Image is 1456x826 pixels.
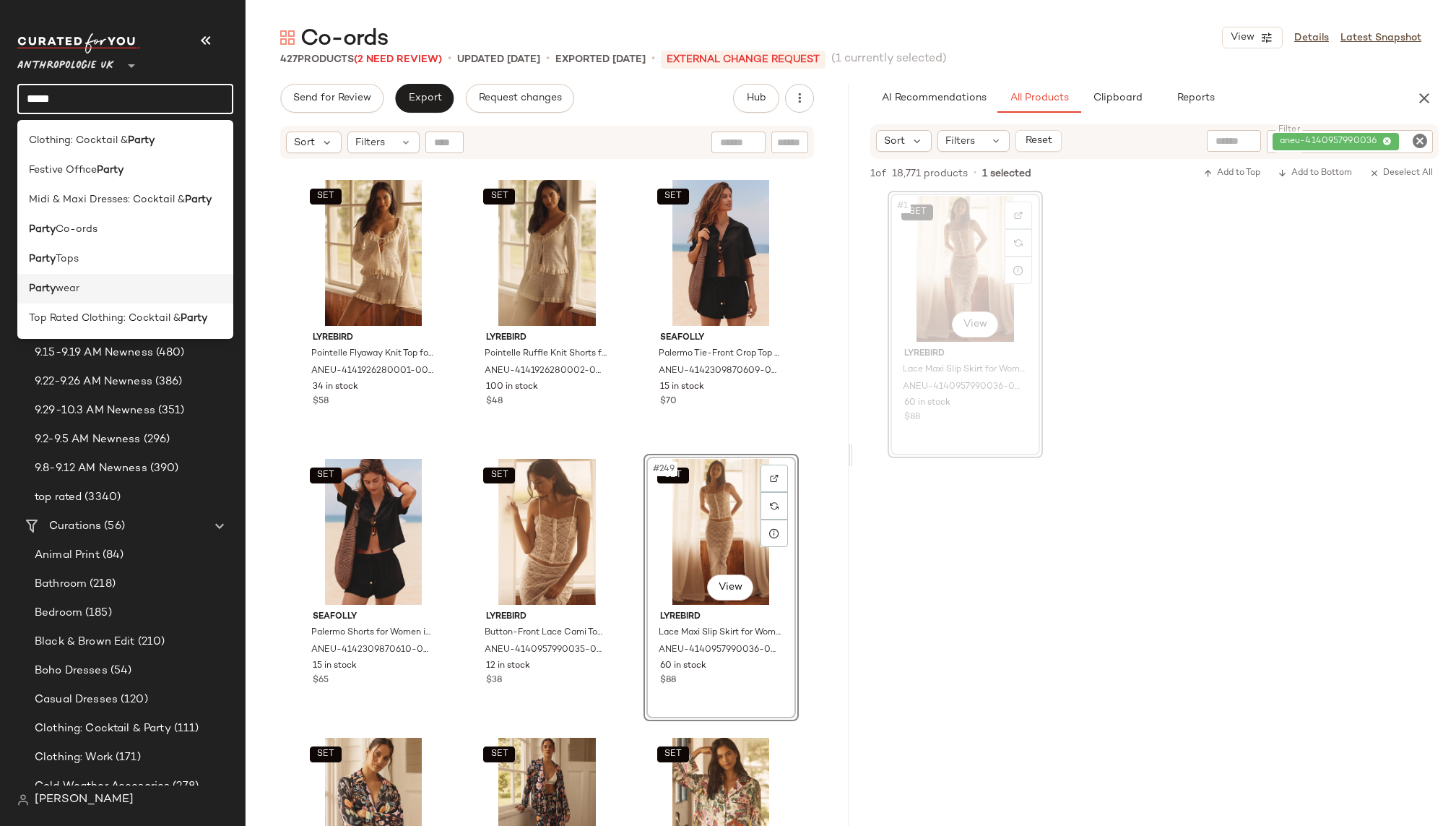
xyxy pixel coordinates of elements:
[310,189,342,205] button: SET
[483,189,515,205] button: SET
[555,52,646,67] p: Exported [DATE]
[35,489,82,506] span: top rated
[311,348,433,361] span: Pointelle Flyaway Knit Top for Women in White, Cotton/Viscose, Size XL by LyreBird at Anthropologie
[718,582,742,593] span: View
[660,381,704,394] span: 15 in stock
[457,52,540,67] p: updated [DATE]
[982,166,1031,181] span: 1 selected
[660,395,677,408] span: $70
[1411,132,1429,150] i: Clear Filter
[486,395,503,408] span: $48
[483,468,515,483] button: SET
[1369,168,1433,178] span: Deselect All
[892,166,968,181] span: 18,771 products
[546,51,550,68] span: •
[485,644,607,657] span: ANEU-4140957990035-000-011
[29,133,128,148] span: Clothing: Cocktail &
[881,93,987,104] span: AI Recommendations
[29,163,97,178] span: Festive Office
[35,778,170,795] span: Cold Weather Accesories
[770,502,779,510] img: svg%3e
[301,180,446,326] img: 4141926280001_011_b
[56,222,97,237] span: Co-ords
[170,778,199,795] span: (278)
[35,374,152,390] span: 9.22-9.26 AM Newness
[82,489,121,506] span: (3340)
[316,470,334,481] span: SET
[128,133,155,148] b: Party
[1222,27,1283,48] button: View
[354,54,442,65] span: (2 Need Review)
[35,431,141,448] span: 9.2-9.5 AM Newness
[292,93,371,104] span: Send for Review
[661,51,825,69] p: External Change Request
[29,311,181,326] span: Top Rated Clothing: Cocktail &
[29,281,56,296] b: Party
[664,749,682,760] span: SET
[29,192,185,207] span: Midi & Maxi Dresses: Cocktail &
[1176,93,1214,104] span: Reports
[294,135,315,150] span: Sort
[903,363,1025,377] span: Lace Maxi Slip Skirt for Women in White, Nylon/Spandex, Size XL by LyreBird at Anthropologie
[17,49,114,75] span: Anthropologie UK
[1280,135,1382,148] span: aneu-4140957990036
[448,51,451,68] span: •
[952,311,998,337] button: View
[474,459,620,605] img: 4140957990035_011_b
[664,192,682,202] span: SET
[486,332,608,345] span: LyreBird
[659,627,781,640] span: Lace Maxi Slip Skirt for Women in White, Nylon/Spandex, Size XL by LyreBird at Anthropologie
[49,518,101,535] span: Curations
[962,319,987,330] span: View
[185,192,212,207] b: Party
[651,462,677,476] span: #249
[485,365,607,378] span: ANEU-4141926280002-000-011
[485,627,607,640] span: Button-Front Lace Cami Top for Women in White, Nylon/Spandex, Size XL by LyreBird at Anthropologie
[1024,135,1052,147] span: Reset
[1014,211,1023,220] img: svg%3e
[313,395,329,408] span: $58
[56,251,79,267] span: Tops
[483,747,515,762] button: SET
[474,180,620,326] img: 4141926280002_011_b
[82,605,112,621] span: (185)
[908,207,926,218] span: SET
[181,311,207,326] b: Party
[29,251,56,267] b: Party
[118,692,148,708] span: (120)
[100,547,124,564] span: (84)
[141,431,170,448] span: (296)
[171,720,199,737] span: (111)
[478,93,562,104] span: Request changes
[1278,168,1352,178] span: Add to Bottom
[17,33,140,53] img: cfy_white_logo.C9jOOHJF.svg
[97,163,123,178] b: Party
[770,474,779,483] img: svg%3e
[903,381,1025,394] span: ANEU-4140957990036-000-011
[152,374,183,390] span: (386)
[280,52,442,67] div: Products
[1015,130,1062,152] button: Reset
[313,660,357,673] span: 15 in stock
[486,674,502,687] span: $38
[485,348,607,361] span: Pointelle Ruffle Knit Shorts for Women in White, Cotton/Rayon, Size Large by LyreBird at Anthropo...
[407,93,441,104] span: Export
[108,663,132,679] span: (54)
[311,365,433,378] span: ANEU-4141926280001-000-011
[486,611,608,624] span: LyreBird
[35,403,155,419] span: 9.29-10.3 AM Newness
[311,627,433,640] span: Palermo Shorts for Women in Black, Linen/Viscose, Size XS by Seafolly at Anthropologie
[35,749,113,766] span: Clothing: Work
[35,634,135,650] span: Black & Brown Edit
[313,674,329,687] span: $65
[355,135,385,150] span: Filters
[56,281,79,296] span: wear
[490,749,508,760] span: SET
[310,747,342,762] button: SET
[147,460,179,477] span: (390)
[945,134,975,149] span: Filters
[657,747,689,762] button: SET
[707,575,753,601] button: View
[651,51,655,68] span: •
[280,30,295,45] img: svg%3e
